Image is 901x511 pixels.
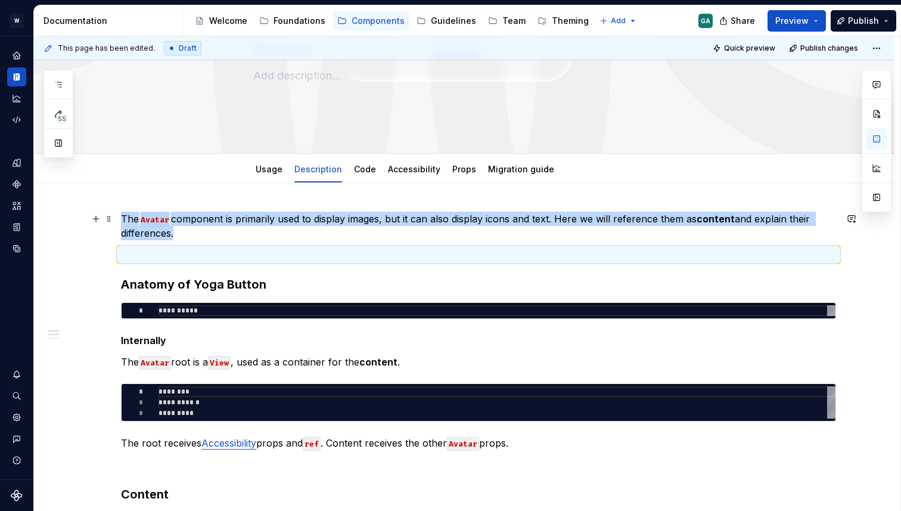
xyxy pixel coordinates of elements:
[731,15,755,27] span: Share
[7,175,26,194] a: Components
[388,164,440,174] a: Accessibility
[179,44,197,53] span: Draft
[58,44,155,53] span: This page has been edited.
[349,156,381,181] div: Code
[352,15,405,27] div: Components
[768,10,826,32] button: Preview
[7,46,26,65] a: Home
[800,44,858,53] span: Publish changes
[121,436,836,450] p: The root receives props and . Content receives the other props.
[274,15,325,27] div: Foundations
[121,277,266,292] strong: Anatomy of Yoga Button
[447,437,479,451] code: Avatar
[483,156,559,181] div: Migration guide
[7,386,26,405] button: Search ⌘K
[251,156,287,181] div: Usage
[596,13,641,29] button: Add
[713,10,763,32] button: Share
[121,487,169,501] strong: Content
[10,14,24,28] div: W
[294,164,342,174] a: Description
[488,164,554,174] a: Migration guide
[431,15,476,27] div: Guidelines
[611,16,626,26] span: Add
[44,15,178,27] div: Documentation
[121,335,166,346] strong: Internally
[785,40,863,57] button: Publish changes
[724,44,775,53] span: Quick preview
[709,40,781,57] button: Quick preview
[7,218,26,237] a: Storybook stories
[7,89,26,108] a: Analytics
[701,16,710,26] div: GA
[121,355,836,369] p: The root is a , used as a container for the .
[139,356,171,370] code: Avatar
[11,490,23,501] svg: Supernova Logo
[7,196,26,215] a: Assets
[502,15,526,27] div: Team
[448,156,481,181] div: Props
[7,408,26,427] a: Settings
[56,114,68,123] span: 55
[190,9,594,33] div: Page tree
[552,15,589,27] div: Theming
[209,15,247,27] div: Welcome
[533,11,594,30] a: Theming
[7,67,26,86] a: Documentation
[452,164,476,174] a: Props
[290,156,347,181] div: Description
[256,164,282,174] a: Usage
[775,15,809,27] span: Preview
[201,437,256,449] a: Accessibility
[139,213,171,227] code: Avatar
[208,356,231,370] code: View
[303,437,321,451] code: ref
[333,11,409,30] a: Components
[2,8,31,33] button: W
[831,10,896,32] button: Publish
[697,213,735,225] strong: content
[7,429,26,448] button: Contact support
[359,356,397,368] strong: content
[121,212,836,240] p: The component is primarily used to display images, but it can also display icons and text. Here w...
[848,15,879,27] span: Publish
[354,164,376,174] a: Code
[483,11,530,30] a: Team
[412,11,481,30] a: Guidelines
[7,365,26,384] button: Notifications
[383,156,445,181] div: Accessibility
[190,11,252,30] a: Welcome
[7,153,26,172] a: Design tokens
[254,11,330,30] a: Foundations
[7,110,26,129] a: Code automation
[7,239,26,258] a: Data sources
